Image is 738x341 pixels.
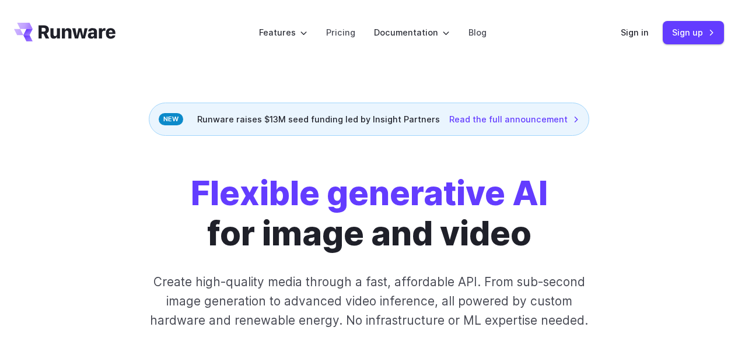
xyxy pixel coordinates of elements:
[191,173,548,213] strong: Flexible generative AI
[259,26,307,39] label: Features
[149,103,589,136] div: Runware raises $13M seed funding led by Insight Partners
[621,26,649,39] a: Sign in
[14,23,116,41] a: Go to /
[142,272,596,331] p: Create high-quality media through a fast, affordable API. From sub-second image generation to adv...
[326,26,355,39] a: Pricing
[468,26,487,39] a: Blog
[374,26,450,39] label: Documentation
[191,173,548,254] h1: for image and video
[663,21,724,44] a: Sign up
[449,113,579,126] a: Read the full announcement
